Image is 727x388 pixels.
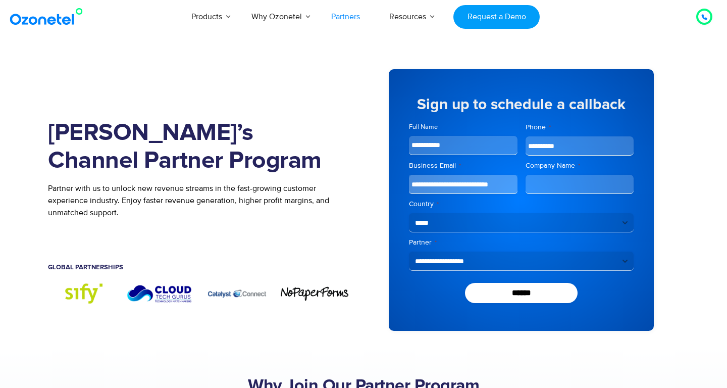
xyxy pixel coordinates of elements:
label: Partner [409,237,634,248]
div: 7 / 7 [203,281,271,306]
label: Phone [526,122,634,132]
label: Company Name [526,161,634,171]
div: 6 / 7 [126,281,193,306]
p: Partner with us to unlock new revenue streams in the fast-growing customer experience industry. E... [48,182,348,219]
img: CloubTech [126,281,193,306]
div: Image Carousel [48,281,348,306]
h1: [PERSON_NAME]’s Channel Partner Program [48,119,348,175]
img: CatalystConnect [203,281,271,306]
label: Business Email [409,161,517,171]
label: Country [409,199,634,209]
label: Full Name [409,122,517,132]
div: 1 / 7 [281,286,348,302]
div: 5 / 7 [48,281,116,306]
a: Request a Demo [453,5,540,29]
h5: Global Partnerships [48,264,348,271]
img: Sify [48,281,116,306]
img: nopaperforms [281,286,348,302]
h5: Sign up to schedule a callback [409,97,634,112]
